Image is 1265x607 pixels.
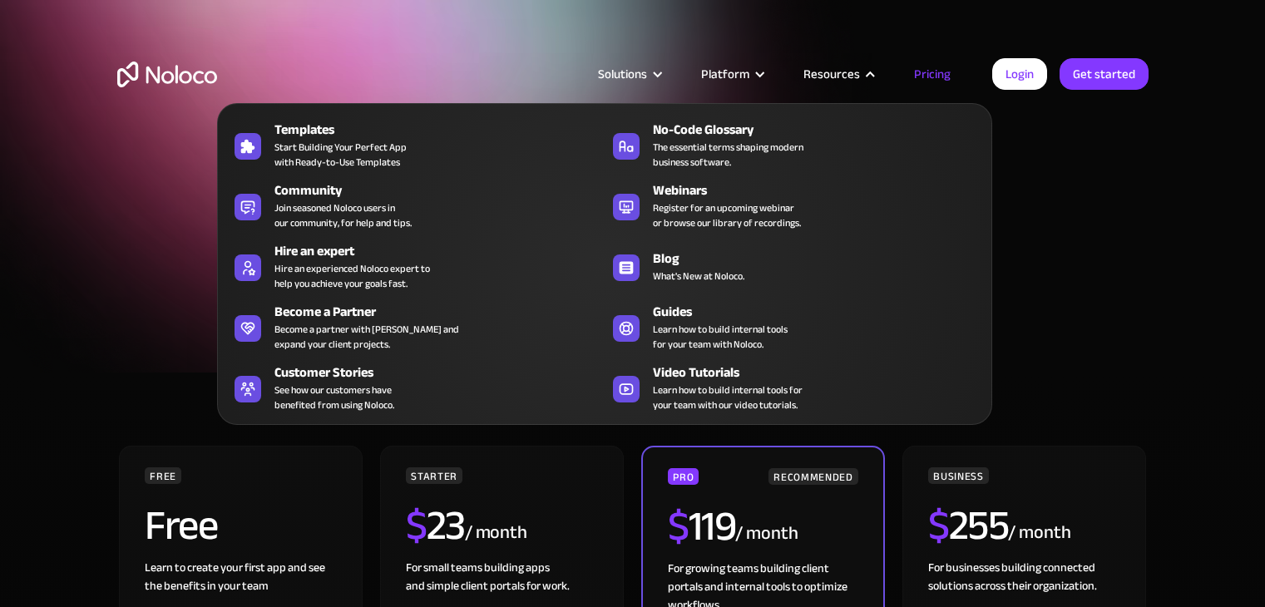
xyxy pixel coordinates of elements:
div: Video Tutorials [653,363,991,382]
a: Become a PartnerBecome a partner with [PERSON_NAME] andexpand your client projects. [226,299,605,355]
div: Blog [653,249,991,269]
div: / month [735,521,798,547]
a: Get started [1060,58,1149,90]
a: home [117,62,217,87]
a: No-Code GlossaryThe essential terms shaping modernbusiness software. [605,116,983,173]
a: CommunityJoin seasoned Noloco users inour community, for help and tips. [226,177,605,234]
span: Join seasoned Noloco users in our community, for help and tips. [274,200,412,230]
a: Pricing [893,63,971,85]
div: Community [274,180,612,200]
div: Webinars [653,180,991,200]
div: Templates [274,120,612,140]
a: Video TutorialsLearn how to build internal tools foryour team with our video tutorials. [605,359,983,416]
div: Guides [653,302,991,322]
div: Hire an experienced Noloco expert to help you achieve your goals fast. [274,261,430,291]
a: WebinarsRegister for an upcoming webinaror browse our library of recordings. [605,177,983,234]
a: Hire an expertHire an experienced Noloco expert tohelp you achieve your goals fast. [226,238,605,294]
h2: 255 [928,505,1008,546]
span: What's New at Noloco. [653,269,744,284]
div: / month [1008,520,1070,546]
span: See how our customers have benefited from using Noloco. [274,382,394,412]
div: Hire an expert [274,241,612,261]
div: STARTER [406,467,462,484]
div: Become a Partner [274,302,612,322]
div: PRO [668,468,699,485]
div: Platform [680,63,783,85]
span: $ [668,487,689,565]
span: $ [406,486,427,565]
a: GuidesLearn how to build internal toolsfor your team with Noloco. [605,299,983,355]
h2: 119 [668,506,735,547]
div: BUSINESS [928,467,988,484]
span: Register for an upcoming webinar or browse our library of recordings. [653,200,801,230]
div: Solutions [598,63,647,85]
a: BlogWhat's New at Noloco. [605,238,983,294]
h2: 23 [406,505,465,546]
span: The essential terms shaping modern business software. [653,140,803,170]
div: Customer Stories [274,363,612,382]
h2: Free [145,505,217,546]
span: Learn how to build internal tools for your team with our video tutorials. [653,382,803,412]
span: Learn how to build internal tools for your team with Noloco. [653,322,788,352]
div: No-Code Glossary [653,120,991,140]
span: $ [928,486,949,565]
a: TemplatesStart Building Your Perfect Appwith Ready-to-Use Templates [226,116,605,173]
div: FREE [145,467,181,484]
div: / month [465,520,527,546]
div: Platform [701,63,749,85]
span: Start Building Your Perfect App with Ready-to-Use Templates [274,140,407,170]
div: Resources [803,63,860,85]
div: Become a partner with [PERSON_NAME] and expand your client projects. [274,322,459,352]
h1: A plan for organizations of all sizes [117,141,1149,191]
div: Solutions [577,63,680,85]
div: Resources [783,63,893,85]
nav: Resources [217,80,992,425]
a: Login [992,58,1047,90]
div: RECOMMENDED [768,468,857,485]
a: Customer StoriesSee how our customers havebenefited from using Noloco. [226,359,605,416]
